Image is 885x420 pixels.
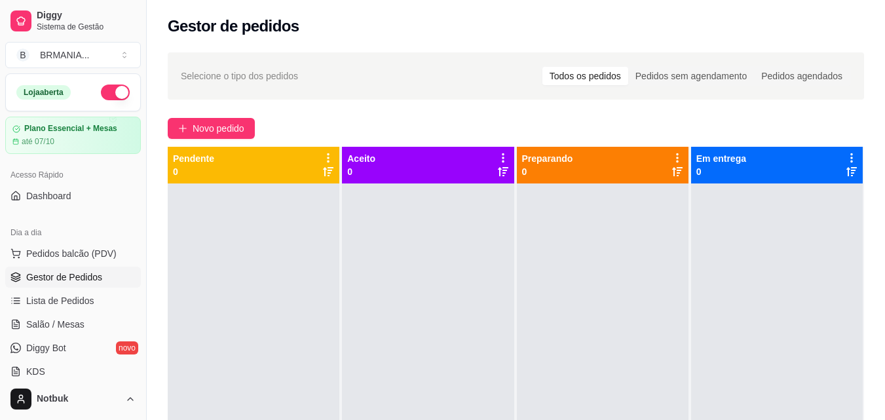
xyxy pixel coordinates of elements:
a: KDS [5,361,141,382]
p: 0 [522,165,573,178]
div: Loja aberta [16,85,71,100]
p: 0 [173,165,214,178]
span: Sistema de Gestão [37,22,136,32]
div: BRMANIA ... [40,48,89,62]
span: Selecione o tipo dos pedidos [181,69,298,83]
a: Gestor de Pedidos [5,267,141,288]
div: Todos os pedidos [542,67,628,85]
p: 0 [696,165,746,178]
span: Diggy Bot [26,341,66,354]
button: Notbuk [5,383,141,415]
article: até 07/10 [22,136,54,147]
div: Pedidos sem agendamento [628,67,754,85]
p: Em entrega [696,152,746,165]
button: Select a team [5,42,141,68]
p: Aceito [347,152,375,165]
span: Novo pedido [193,121,244,136]
a: DiggySistema de Gestão [5,5,141,37]
span: Gestor de Pedidos [26,271,102,284]
span: plus [178,124,187,133]
span: B [16,48,29,62]
span: Lista de Pedidos [26,294,94,307]
button: Alterar Status [101,85,130,100]
span: Notbuk [37,393,120,405]
span: Dashboard [26,189,71,202]
p: Pendente [173,152,214,165]
a: Dashboard [5,185,141,206]
button: Novo pedido [168,118,255,139]
article: Plano Essencial + Mesas [24,124,117,134]
span: Diggy [37,10,136,22]
h2: Gestor de pedidos [168,16,299,37]
button: Pedidos balcão (PDV) [5,243,141,264]
div: Acesso Rápido [5,164,141,185]
div: Pedidos agendados [754,67,850,85]
a: Plano Essencial + Mesasaté 07/10 [5,117,141,154]
p: Preparando [522,152,573,165]
a: Salão / Mesas [5,314,141,335]
span: Salão / Mesas [26,318,85,331]
span: KDS [26,365,45,378]
a: Diggy Botnovo [5,337,141,358]
a: Lista de Pedidos [5,290,141,311]
p: 0 [347,165,375,178]
span: Pedidos balcão (PDV) [26,247,117,260]
div: Dia a dia [5,222,141,243]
